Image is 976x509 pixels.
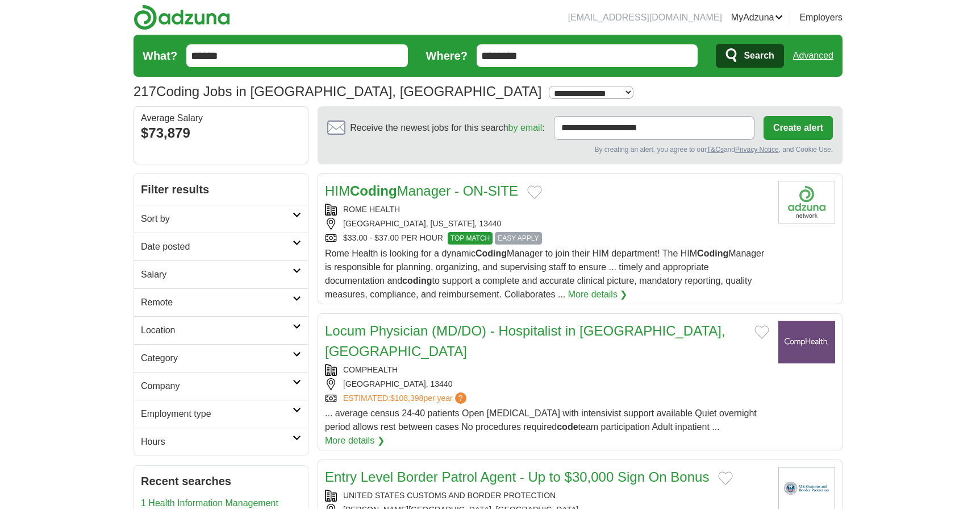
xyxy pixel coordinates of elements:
a: Company [134,372,308,400]
strong: code [557,422,578,432]
span: EASY APPLY [495,232,541,245]
a: T&Cs [707,146,724,154]
button: Add to favorite jobs [754,325,769,339]
label: Where? [426,47,468,64]
button: Add to favorite jobs [527,185,542,199]
img: Company logo [778,181,835,224]
a: MyAdzuna [731,11,783,24]
button: Add to favorite jobs [718,471,733,485]
h2: Remote [141,296,293,309]
strong: Coding [697,249,728,258]
a: More details ❯ [568,288,628,301]
div: Average Salary [141,114,301,123]
strong: Coding [350,183,397,198]
button: Create alert [764,116,833,140]
a: Location [134,316,308,344]
strong: Coding [476,249,507,258]
div: ROME HEALTH [325,204,769,216]
h2: Filter results [134,174,308,205]
a: Remote [134,288,308,316]
a: Employment type [134,400,308,428]
a: by email [508,123,543,133]
button: Search [716,44,783,68]
h2: Recent searches [141,473,301,490]
h2: Hours [141,435,293,449]
div: $33.00 - $37.00 PER HOUR [325,232,769,245]
a: Advanced [793,44,833,67]
div: $73,879 [141,123,301,143]
h2: Sort by [141,212,293,226]
a: Date posted [134,233,308,260]
a: More details ❯ [325,434,385,448]
div: [GEOGRAPHIC_DATA], 13440 [325,378,769,390]
a: Hours [134,428,308,456]
a: UNITED STATES CUSTOMS AND BORDER PROTECTION [343,491,556,500]
a: Category [134,344,308,372]
span: $108,398 [390,394,423,403]
div: [GEOGRAPHIC_DATA], [US_STATE], 13440 [325,218,769,230]
li: [EMAIL_ADDRESS][DOMAIN_NAME] [568,11,722,24]
img: CompHealth logo [778,321,835,363]
span: ? [455,392,466,404]
strong: coding [402,276,432,285]
a: COMPHEALTH [343,365,398,374]
img: Adzuna logo [134,5,230,30]
label: What? [143,47,177,64]
span: TOP MATCH [448,232,493,245]
a: Salary [134,260,308,288]
span: 217 [134,81,156,102]
h1: Coding Jobs in [GEOGRAPHIC_DATA], [GEOGRAPHIC_DATA] [134,84,541,99]
div: By creating an alert, you agree to our and , and Cookie Use. [327,144,833,155]
h2: Category [141,351,293,365]
span: Receive the newest jobs for this search : [350,121,544,135]
h2: Company [141,379,293,393]
h2: Salary [141,268,293,282]
a: Employers [799,11,842,24]
h2: Employment type [141,407,293,421]
a: ESTIMATED:$108,398per year? [343,392,469,404]
a: Locum Physician (MD/DO) - Hospitalist in [GEOGRAPHIC_DATA], [GEOGRAPHIC_DATA] [325,323,725,359]
span: ... average census 24-40 patients Open [MEDICAL_DATA] with intensivist support available Quiet ov... [325,408,757,432]
span: Search [744,44,774,67]
a: Sort by [134,205,308,233]
h2: Location [141,324,293,337]
a: Entry Level Border Patrol Agent - Up to $30,000 Sign On Bonus [325,469,709,485]
span: Rome Health is looking for a dynamic Manager to join their HIM department! The HIM Manager is res... [325,249,764,299]
h2: Date posted [141,240,293,254]
a: Privacy Notice [735,146,779,154]
a: HIMCodingManager - ON-SITE [325,183,518,198]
